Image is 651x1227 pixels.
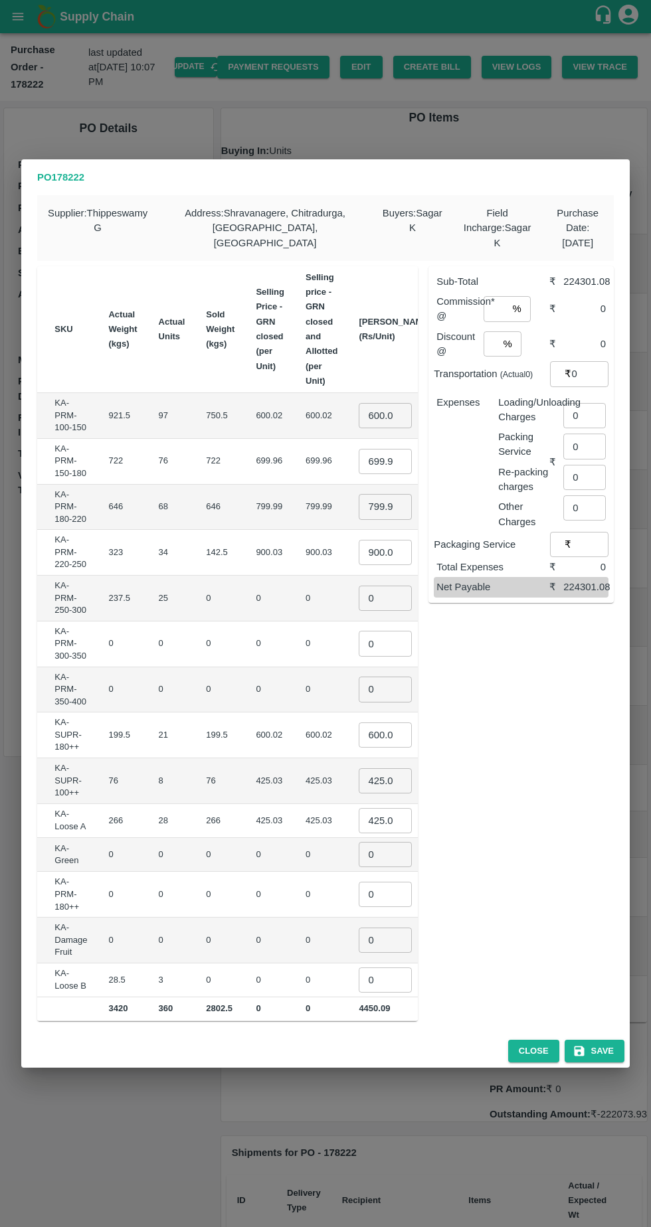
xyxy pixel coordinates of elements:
td: 21 [148,712,196,758]
td: 28 [148,804,196,838]
td: KA-PRM-220-250 [44,530,98,576]
p: Packing Service [498,430,549,459]
input: 0 [359,722,412,748]
div: Buyers : Sagar K [372,195,453,261]
p: Net Payable [436,580,549,594]
p: ₹ [565,367,571,381]
b: 3420 [108,1003,128,1013]
td: 8 [148,758,196,804]
td: KA-PRM-180-220 [44,485,98,531]
td: 266 [195,804,245,838]
div: Address : Shravanagere, Chitradurga, [GEOGRAPHIC_DATA], [GEOGRAPHIC_DATA] [158,195,372,261]
td: 699.96 [295,439,348,485]
div: 0 [563,301,606,316]
p: Packaging Service [434,537,550,552]
div: 0 [563,560,606,574]
p: % [503,337,511,351]
td: 0 [98,918,147,963]
b: PO 178222 [37,172,84,183]
b: 0 [256,1003,260,1013]
td: 0 [245,872,295,918]
td: 0 [245,667,295,713]
input: 0 [359,808,412,833]
td: KA-SUPR-180++ [44,712,98,758]
div: 224301.08 [563,580,606,594]
p: Sub-Total [436,274,549,289]
td: 0 [245,918,295,963]
td: 600.02 [245,712,295,758]
b: [PERSON_NAME] (Rs/Unit) [359,317,431,341]
div: Field Incharge : Sagar K [453,195,542,261]
td: 0 [295,838,348,872]
p: Discount @ [436,329,484,359]
td: KA-SUPR-100++ [44,758,98,804]
td: 237.5 [98,576,147,621]
div: 224301.08 [563,274,606,289]
td: KA-Loose A [44,804,98,838]
td: 0 [98,667,147,713]
td: KA-Damage Fruit [44,918,98,963]
input: 0 [359,403,412,428]
td: 600.02 [295,712,348,758]
td: 900.03 [295,530,348,576]
td: 0 [245,576,295,621]
p: Expenses [436,395,488,410]
td: 3 [148,963,196,997]
p: Other Charges [498,499,549,529]
p: Commission* @ [436,294,484,324]
td: 0 [148,621,196,667]
td: 0 [245,838,295,872]
td: 425.03 [295,804,348,838]
td: 0 [295,576,348,621]
td: 0 [148,918,196,963]
td: 799.99 [245,485,295,531]
div: ₹ [549,455,563,469]
input: 0 [359,540,412,565]
b: Actual Units [159,317,185,341]
td: 0 [245,621,295,667]
div: ₹ [549,560,563,574]
td: 750.5 [195,393,245,439]
td: 722 [98,439,147,485]
td: 0 [295,963,348,997]
td: 323 [98,530,147,576]
p: Re-packing charges [498,465,549,495]
p: Total Expenses [436,560,549,574]
input: 0 [359,842,412,867]
input: 0 [359,882,412,907]
td: 68 [148,485,196,531]
td: 0 [295,918,348,963]
small: (Actual 0 ) [500,370,533,379]
b: SKU [54,324,72,334]
div: 0 [563,337,606,351]
p: Transportation [434,367,550,381]
div: ₹ [549,337,563,351]
td: 0 [98,838,147,872]
td: 76 [195,758,245,804]
td: KA-PRM-100-150 [44,393,98,439]
td: 699.96 [245,439,295,485]
input: 0 [359,967,412,993]
input: 0 [359,677,412,702]
td: 0 [148,838,196,872]
td: 76 [148,439,196,485]
b: 0 [306,1003,310,1013]
td: 0 [148,667,196,713]
div: ₹ [549,580,563,594]
div: Purchase Date : [DATE] [541,195,614,261]
td: 142.5 [195,530,245,576]
td: 28.5 [98,963,147,997]
b: 2802.5 [206,1003,232,1013]
td: 0 [98,621,147,667]
button: Close [508,1040,559,1063]
input: 0 [359,928,412,953]
b: Selling price - GRN closed and Allotted (per Unit) [306,272,337,386]
div: Supplier : Thippeswamy G [37,195,158,261]
p: Loading/Unloading Charges [498,395,549,425]
div: ₹ [549,301,563,316]
input: 0 [359,586,412,611]
td: 600.02 [295,393,348,439]
td: 25 [148,576,196,621]
td: 0 [295,667,348,713]
td: 0 [195,838,245,872]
